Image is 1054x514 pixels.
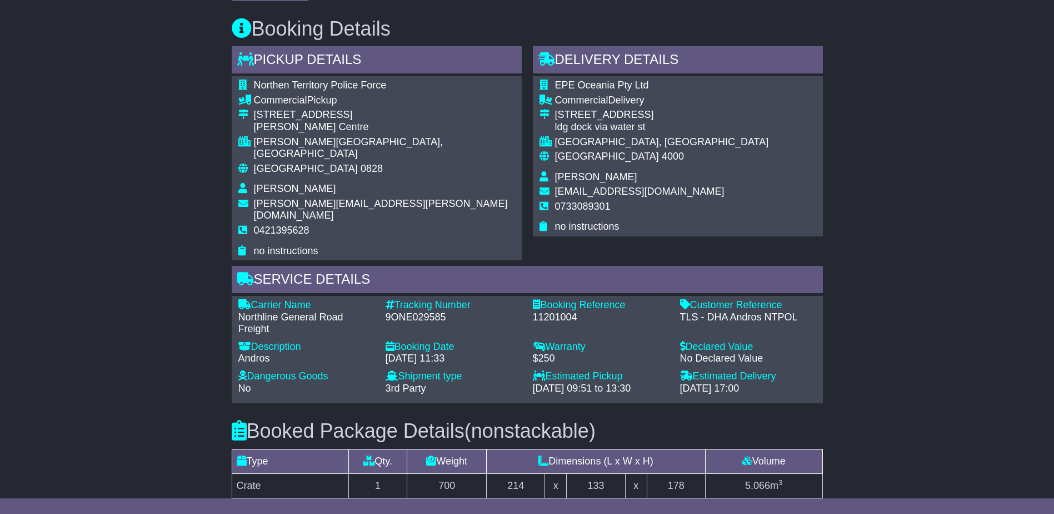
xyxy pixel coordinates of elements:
[555,121,769,134] div: ldg dock via water st
[705,449,822,473] td: Volume
[533,299,669,312] div: Booking Reference
[487,449,706,473] td: Dimensions (L x W x H)
[680,383,816,395] div: [DATE] 17:00
[555,186,725,197] span: [EMAIL_ADDRESS][DOMAIN_NAME]
[254,109,515,121] div: [STREET_ADDRESS]
[533,383,669,395] div: [DATE] 09:51 to 13:30
[386,370,522,383] div: Shipment type
[232,420,823,442] h3: Booked Package Details
[555,151,659,162] span: [GEOGRAPHIC_DATA]
[680,370,816,383] div: Estimated Delivery
[625,473,647,498] td: x
[680,353,816,365] div: No Declared Value
[705,473,822,498] td: m
[407,473,487,498] td: 700
[386,383,426,394] span: 3rd Party
[555,95,769,107] div: Delivery
[386,299,522,312] div: Tracking Number
[238,353,374,365] div: Andros
[407,449,487,473] td: Weight
[232,449,348,473] td: Type
[555,171,637,182] span: [PERSON_NAME]
[232,46,522,76] div: Pickup Details
[232,18,823,40] h3: Booking Details
[386,353,522,365] div: [DATE] 11:33
[745,480,770,491] span: 5.066
[232,473,348,498] td: Crate
[348,473,407,498] td: 1
[680,312,816,324] div: TLS - DHA Andros NTPOL
[254,183,336,194] span: [PERSON_NAME]
[555,95,608,106] span: Commercial
[545,473,567,498] td: x
[386,341,522,353] div: Booking Date
[555,201,611,212] span: 0733089301
[254,245,318,256] span: no instructions
[662,151,684,162] span: 4000
[680,299,816,312] div: Customer Reference
[533,370,669,383] div: Estimated Pickup
[254,80,387,91] span: Northen Territory Police Force
[386,312,522,324] div: 9ONE029585
[254,198,508,221] span: [PERSON_NAME][EMAIL_ADDRESS][PERSON_NAME][DOMAIN_NAME]
[647,473,705,498] td: 178
[232,266,823,296] div: Service Details
[555,80,649,91] span: EPE Oceania Pty Ltd
[533,312,669,324] div: 11201004
[238,341,374,353] div: Description
[555,136,769,149] div: [GEOGRAPHIC_DATA], [GEOGRAPHIC_DATA]
[778,478,783,487] sup: 3
[361,163,383,174] span: 0828
[238,312,374,335] div: Northline General Road Freight
[254,225,309,236] span: 0421395628
[533,341,669,353] div: Warranty
[254,95,307,106] span: Commercial
[487,473,545,498] td: 214
[533,353,669,365] div: $250
[254,121,515,134] div: [PERSON_NAME] Centre
[254,136,515,160] div: [PERSON_NAME][GEOGRAPHIC_DATA], [GEOGRAPHIC_DATA]
[254,163,358,174] span: [GEOGRAPHIC_DATA]
[555,109,769,121] div: [STREET_ADDRESS]
[238,370,374,383] div: Dangerous Goods
[238,383,251,394] span: No
[680,341,816,353] div: Declared Value
[254,95,515,107] div: Pickup
[533,46,823,76] div: Delivery Details
[348,449,407,473] td: Qty.
[555,221,620,232] span: no instructions
[464,419,596,442] span: (nonstackable)
[238,299,374,312] div: Carrier Name
[567,473,625,498] td: 133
